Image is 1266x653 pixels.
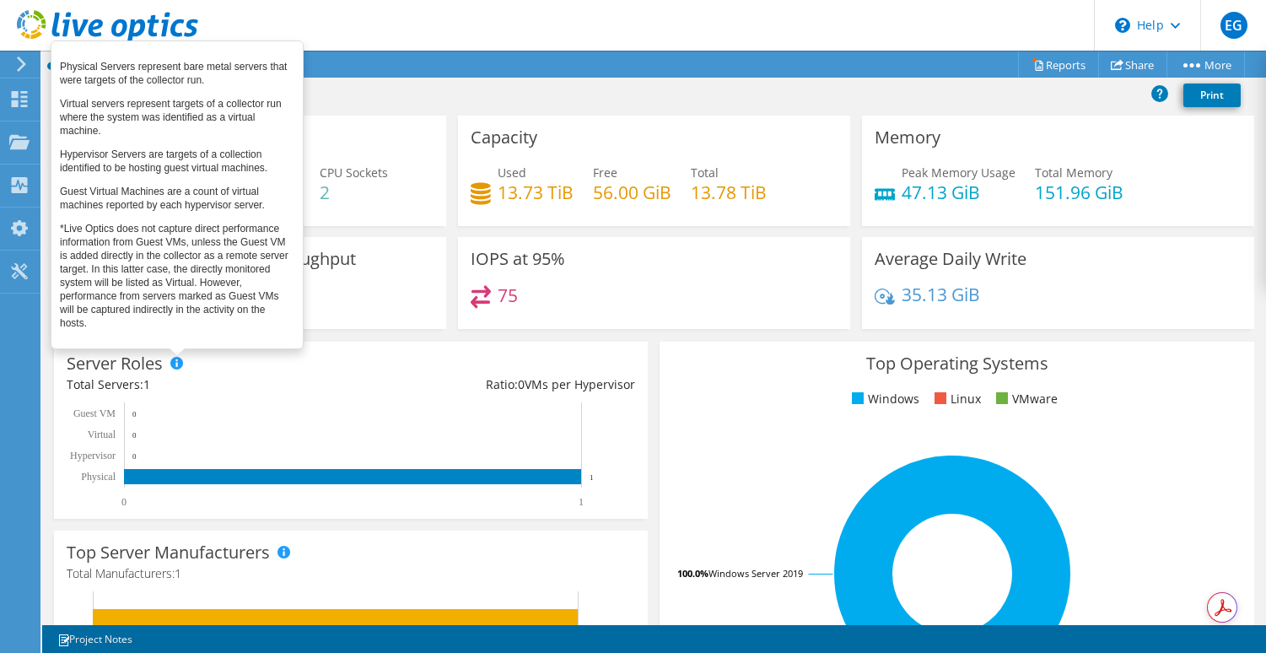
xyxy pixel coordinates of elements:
text: Hypervisor [70,450,116,461]
span: Free [593,165,617,181]
span: Peak CPU [94,165,146,181]
text: 0 [132,452,137,461]
h3: Memory [875,128,940,147]
h3: Top Operating Systems [672,354,1241,373]
span: Environment [72,56,146,72]
span: 1 [175,565,181,581]
svg: \n [1115,18,1130,33]
text: Physical [81,471,116,483]
h4: 56.00 GiB [593,183,671,202]
span: CPU Sockets [320,165,388,181]
tspan: 100.0% [677,567,708,580]
h3: Peak Aggregate Network Throughput [67,250,356,268]
h3: CPU [67,128,100,147]
div: Ratio: VMs per Hypervisor [351,375,635,394]
h4: 13.73 TiB [498,183,574,202]
span: Total Memory [1035,165,1112,181]
h4: 7 GHz [94,183,146,202]
span: 1 [143,376,150,392]
span: Used [498,165,526,181]
li: Windows [848,390,919,408]
text: 1 [590,473,594,482]
h4: 16 [268,183,300,202]
h4: 151.96 GiB [1035,183,1123,202]
h4: 784.39 megabits/s [94,285,244,304]
text: 0 [132,410,137,418]
h4: 35.13 GiB [902,285,980,304]
tspan: Windows Server 2019 [708,567,803,580]
h3: Top Server Manufacturers [67,543,270,562]
h4: Total Manufacturers: [67,564,635,583]
a: Print [1183,84,1241,107]
span: EG [1220,12,1247,39]
span: Total [691,165,719,181]
h4: 47.13 GiB [902,183,1015,202]
a: More [1166,51,1245,78]
text: Guest VM [73,407,116,419]
h3: Server Roles [67,354,163,373]
span: Peak Memory Usage [902,165,1015,181]
a: Share [1098,51,1167,78]
h4: 2 [320,183,388,202]
span: Cores [268,165,300,181]
span: Net CPU [165,165,212,181]
span: 0 [518,376,525,392]
a: Project Notes [46,629,144,650]
h4: 13.78 TiB [691,183,767,202]
a: Reports [1018,51,1099,78]
h1: MUKHYPHOST01 [55,86,217,105]
h4: 75 [498,286,518,305]
text: 0 [132,431,137,440]
h3: IOPS at 95% [471,250,565,268]
h3: Average Daily Write [875,250,1026,268]
h3: Capacity [471,128,537,147]
div: Total Servers: [67,375,351,394]
span: Performance [188,56,262,72]
text: 1 [579,496,584,508]
h4: 41.60 GHz [165,183,249,202]
li: VMware [992,390,1058,408]
text: Virtual [88,429,116,440]
li: Linux [930,390,981,408]
text: 0 [121,496,127,508]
